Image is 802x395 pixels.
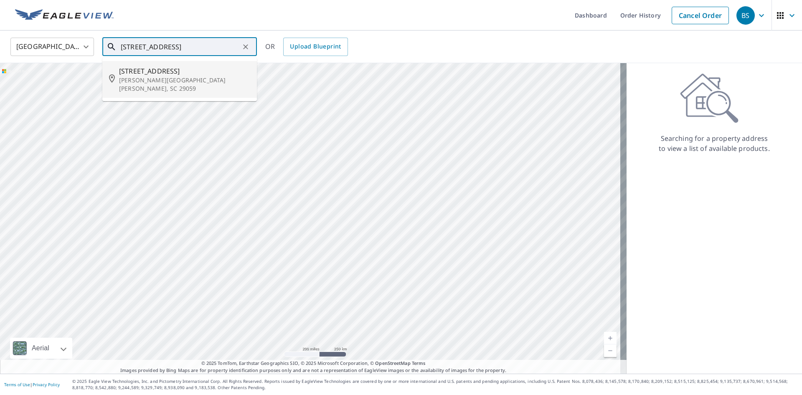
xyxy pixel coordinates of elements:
div: OR [265,38,348,56]
p: | [4,382,60,387]
p: [PERSON_NAME][GEOGRAPHIC_DATA][PERSON_NAME], SC 29059 [119,76,250,93]
button: Clear [240,41,251,53]
div: BS [736,6,755,25]
a: Cancel Order [672,7,729,24]
a: Current Level 5, Zoom Out [604,344,617,357]
p: © 2025 Eagle View Technologies, Inc. and Pictometry International Corp. All Rights Reserved. Repo... [72,378,798,391]
span: © 2025 TomTom, Earthstar Geographics SIO, © 2025 Microsoft Corporation, © [201,360,426,367]
a: Terms of Use [4,382,30,387]
span: [STREET_ADDRESS] [119,66,250,76]
a: Current Level 5, Zoom In [604,332,617,344]
span: Upload Blueprint [290,41,341,52]
a: OpenStreetMap [375,360,410,366]
p: Searching for a property address to view a list of available products. [658,133,770,153]
a: Upload Blueprint [283,38,348,56]
div: Aerial [29,338,52,359]
a: Privacy Policy [33,382,60,387]
a: Terms [412,360,426,366]
input: Search by address or latitude-longitude [121,35,240,59]
img: EV Logo [15,9,114,22]
div: [GEOGRAPHIC_DATA] [10,35,94,59]
div: Aerial [10,338,72,359]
